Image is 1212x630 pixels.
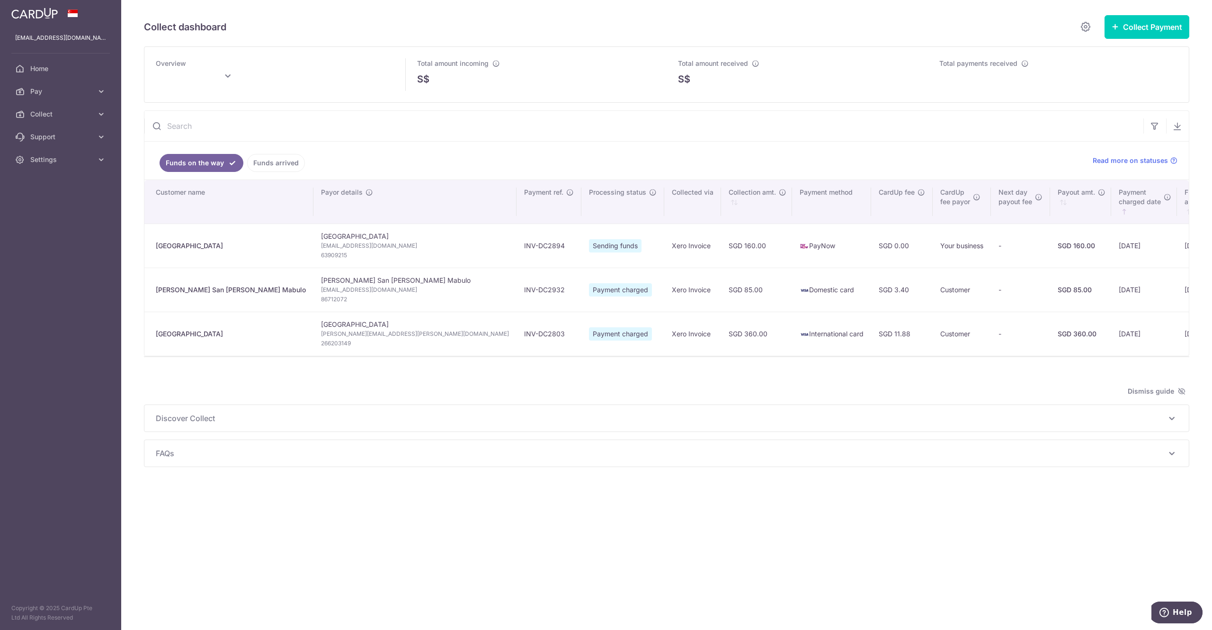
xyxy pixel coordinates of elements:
span: 266203149 [321,339,509,348]
td: - [991,224,1050,268]
td: INV-DC2803 [517,312,581,356]
td: INV-DC2894 [517,224,581,268]
span: Processing status [589,188,646,197]
span: Payout amt. [1058,188,1095,197]
td: [DATE] [1111,268,1177,312]
th: Processing status [581,180,664,224]
th: Customer name [144,180,313,224]
input: Search [144,111,1143,141]
span: Help [21,7,41,15]
h5: Collect dashboard [144,19,226,35]
span: Payment charged [589,327,652,341]
span: Support [30,132,93,142]
img: visa-sm-192604c4577d2d35970c8ed26b86981c2741ebd56154ab54ad91a526f0f24972.png [800,286,809,295]
td: Xero Invoice [664,312,721,356]
td: SGD 85.00 [721,268,792,312]
th: Collection amt. : activate to sort column ascending [721,180,792,224]
span: S$ [678,72,690,86]
img: visa-sm-192604c4577d2d35970c8ed26b86981c2741ebd56154ab54ad91a526f0f24972.png [800,330,809,339]
td: - [991,312,1050,356]
td: SGD 3.40 [871,268,933,312]
iframe: Opens a widget where you can find more information [1151,602,1203,625]
th: CardUp fee [871,180,933,224]
span: Collection amt. [729,188,776,197]
span: Read more on statuses [1093,156,1168,165]
td: Your business [933,224,991,268]
th: Payor details [313,180,517,224]
span: [PERSON_NAME][EMAIL_ADDRESS][PERSON_NAME][DOMAIN_NAME] [321,329,509,339]
td: Domestic card [792,268,871,312]
a: Funds on the way [160,154,243,172]
img: CardUp [11,8,58,19]
a: Funds arrived [247,154,305,172]
th: Payment ref. [517,180,581,224]
a: Read more on statuses [1093,156,1177,165]
span: Total payments received [939,59,1017,67]
button: Collect Payment [1105,15,1189,39]
span: Collect [30,109,93,119]
td: Xero Invoice [664,268,721,312]
span: Overview [156,59,186,67]
span: Payor details [321,188,363,197]
div: [GEOGRAPHIC_DATA] [156,241,306,251]
span: Sending funds [589,239,642,252]
th: CardUpfee payor [933,180,991,224]
div: SGD 160.00 [1058,241,1104,251]
div: SGD 85.00 [1058,285,1104,295]
p: [EMAIL_ADDRESS][DOMAIN_NAME] [15,33,106,43]
th: Payout amt. : activate to sort column ascending [1050,180,1111,224]
span: Settings [30,155,93,164]
span: S$ [417,72,429,86]
td: [GEOGRAPHIC_DATA] [313,312,517,356]
p: Discover Collect [156,413,1177,424]
span: Total amount incoming [417,59,489,67]
td: SGD 360.00 [721,312,792,356]
span: Pay [30,87,93,96]
th: Collected via [664,180,721,224]
td: SGD 0.00 [871,224,933,268]
span: Discover Collect [156,413,1166,424]
td: Xero Invoice [664,224,721,268]
span: Payment charged date [1119,188,1161,207]
span: Total amount received [678,59,748,67]
td: International card [792,312,871,356]
span: CardUp fee payor [940,188,970,207]
td: [PERSON_NAME] San [PERSON_NAME] Mabulo [313,268,517,312]
span: Payment ref. [524,188,563,197]
span: FAQs [156,448,1166,459]
span: CardUp fee [879,188,915,197]
span: [EMAIL_ADDRESS][DOMAIN_NAME] [321,241,509,251]
span: Home [30,64,93,73]
span: Dismiss guide [1128,386,1185,397]
th: Paymentcharged date : activate to sort column ascending [1111,180,1177,224]
img: paynow-md-4fe65508ce96feda548756c5ee0e473c78d4820b8ea51387c6e4ad89e58a5e61.png [800,242,809,251]
td: PayNow [792,224,871,268]
td: [DATE] [1111,312,1177,356]
div: [PERSON_NAME] San [PERSON_NAME] Mabulo [156,285,306,295]
span: [EMAIL_ADDRESS][DOMAIN_NAME] [321,285,509,295]
td: - [991,268,1050,312]
td: [DATE] [1111,224,1177,268]
td: Customer [933,268,991,312]
td: INV-DC2932 [517,268,581,312]
span: 63909215 [321,251,509,260]
th: Next daypayout fee [991,180,1050,224]
div: [GEOGRAPHIC_DATA] [156,329,306,339]
span: Payment charged [589,283,652,297]
span: 86712072 [321,295,509,304]
td: [GEOGRAPHIC_DATA] [313,224,517,268]
p: FAQs [156,448,1177,459]
span: Next day payout fee [998,188,1032,207]
td: SGD 11.88 [871,312,933,356]
th: Payment method [792,180,871,224]
div: SGD 360.00 [1058,329,1104,339]
td: SGD 160.00 [721,224,792,268]
td: Customer [933,312,991,356]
